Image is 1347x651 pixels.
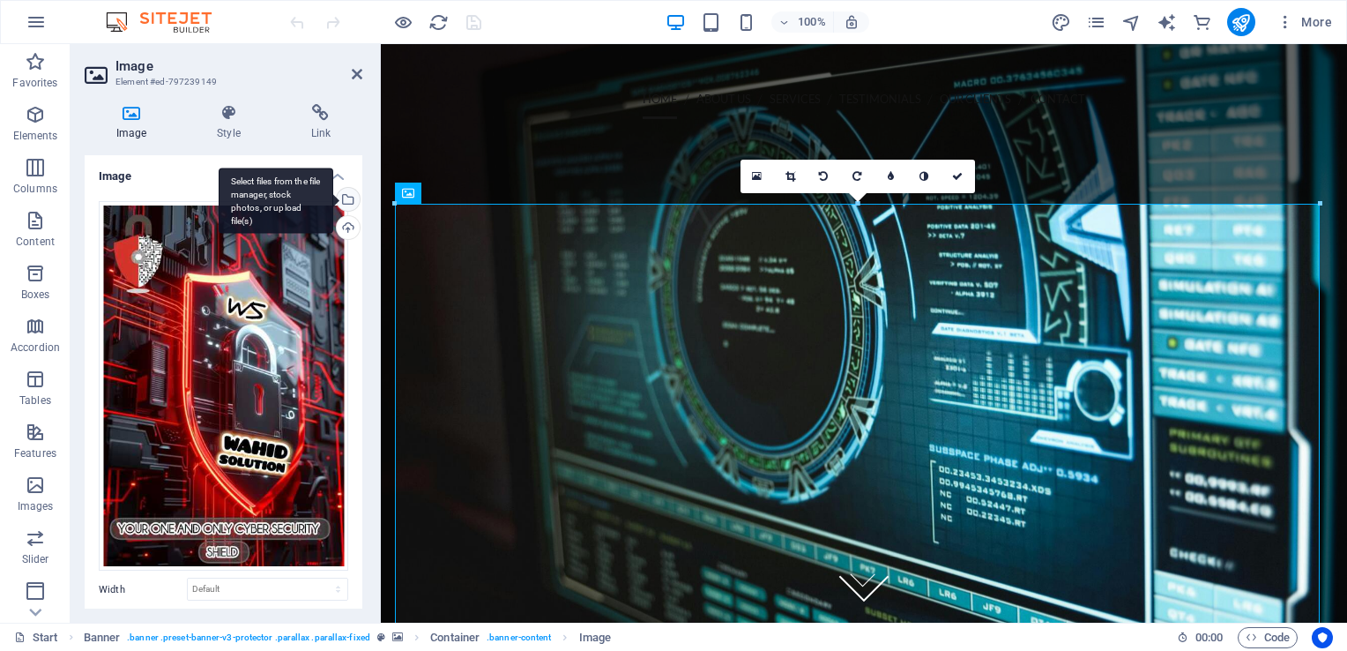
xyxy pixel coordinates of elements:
[84,627,121,648] span: Click to select. Double-click to edit
[874,160,908,193] a: Blur
[185,104,279,141] h4: Style
[21,288,50,302] p: Boxes
[807,160,841,193] a: Rotate left 90°
[1192,12,1212,33] i: Commerce
[1121,12,1142,33] i: Navigator
[798,11,826,33] h6: 100%
[841,160,874,193] a: Rotate right 90°
[428,11,449,33] button: reload
[115,58,362,74] h2: Image
[13,182,57,196] p: Columns
[1051,11,1072,33] button: design
[1121,11,1142,33] button: navigator
[740,160,774,193] a: Select files from the file manager, stock photos, or upload file(s)
[941,160,975,193] a: Confirm ( Ctrl ⏎ )
[1276,13,1332,31] span: More
[844,14,860,30] i: On resize automatically adjust zoom level to fit chosen device.
[11,340,60,355] p: Accordion
[1238,627,1298,648] button: Code
[22,552,49,566] p: Slider
[1157,12,1177,33] i: AI Writer
[487,627,551,648] span: . banner-content
[14,627,58,648] a: Click to cancel selection. Double-click to open Pages
[85,155,362,187] h4: Image
[771,11,834,33] button: 100%
[84,627,611,648] nav: breadcrumb
[1246,627,1290,648] span: Code
[101,11,234,33] img: Editor Logo
[14,446,56,460] p: Features
[392,632,403,642] i: This element contains a background
[115,74,327,90] h3: Element #ed-797239149
[16,235,55,249] p: Content
[336,187,361,212] a: Select files from the file manager, stock photos, or upload file(s)
[774,160,807,193] a: Crop mode
[377,632,385,642] i: This element is a customizable preset
[1086,11,1107,33] button: pages
[18,499,54,513] p: Images
[99,585,187,595] label: Width
[1157,11,1178,33] button: text_generator
[1086,12,1106,33] i: Pages (Ctrl+Alt+S)
[85,104,185,141] h4: Image
[1195,627,1223,648] span: 00 00
[1177,627,1224,648] h6: Session time
[127,627,370,648] span: . banner .preset-banner-v3-protector .parallax .parallax-fixed
[1231,12,1251,33] i: Publish
[908,160,941,193] a: Greyscale
[392,11,413,33] button: Click here to leave preview mode and continue editing
[579,627,611,648] span: Click to select. Double-click to edit
[1208,631,1210,644] span: :
[99,201,348,572] div: WhatsAppImage2025-10-06at19.29.55_2ea38a21-f9r9cVemUDMbGfKaFqvnZQ.jpg
[219,168,333,234] div: Select files from the file manager, stock photos, or upload file(s)
[279,104,362,141] h4: Link
[19,393,51,408] p: Tables
[13,129,58,143] p: Elements
[1227,8,1255,36] button: publish
[428,12,449,33] i: Reload page
[1312,627,1333,648] button: Usercentrics
[430,627,480,648] span: Click to select. Double-click to edit
[1269,8,1339,36] button: More
[1192,11,1213,33] button: commerce
[12,76,57,90] p: Favorites
[1051,12,1071,33] i: Design (Ctrl+Alt+Y)
[99,608,187,629] label: Fit image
